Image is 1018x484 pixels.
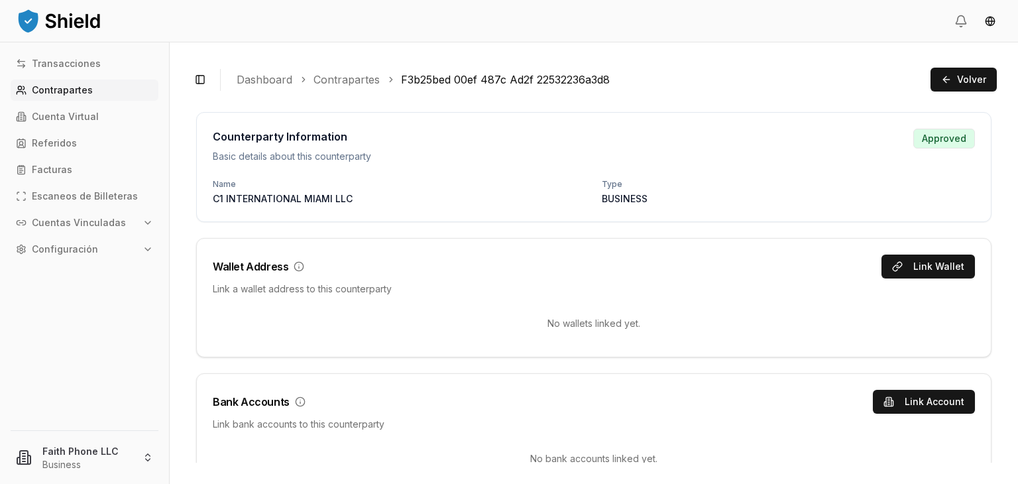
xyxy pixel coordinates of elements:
button: Configuración [11,239,158,260]
p: Transacciones [32,59,101,68]
nav: breadcrumb [237,72,920,88]
p: Escaneos de Billeteras [32,192,138,201]
a: Contrapartes [313,72,380,88]
p: Cuenta Virtual [32,112,99,121]
h1: Counterparty Information [213,129,371,145]
a: Dashboard [237,72,292,88]
p: C1 INTERNATIONAL MIAMI LLC [213,192,586,206]
button: Cuentas Vinculadas [11,212,158,233]
p: Contrapartes [32,86,93,95]
p: No wallets linked yet. [213,317,975,330]
p: Cuentas Vinculadas [32,218,126,227]
button: Link Account [873,390,975,414]
p: Basic details about this counterparty [213,150,371,163]
button: Link Wallet [881,255,975,278]
div: Link bank accounts to this counterparty [213,418,975,431]
a: Facturas [11,159,158,180]
p: Referidos [32,139,77,148]
p: Configuración [32,245,98,254]
p: BUSINESS [602,192,975,206]
p: Business [42,458,132,471]
span: Volver [957,73,986,86]
div: Link a wallet address to this counterparty [213,282,975,296]
div: Bank Accounts [213,396,290,407]
p: Facturas [32,165,72,174]
a: Contrapartes [11,80,158,101]
label: Name [213,179,586,190]
button: Faith Phone LLCBusiness [5,436,164,479]
button: Volver [931,68,997,91]
p: No bank accounts linked yet. [213,452,975,465]
a: Escaneos de Billeteras [11,186,158,207]
img: ShieldPay Logo [16,7,102,34]
a: Referidos [11,133,158,154]
a: Transacciones [11,53,158,74]
p: Faith Phone LLC [42,444,132,458]
a: F3b25bed 00ef 487c Ad2f 22532236a3d8 [401,72,610,88]
div: Wallet Address [213,261,288,272]
label: Type [602,179,975,190]
a: Cuenta Virtual [11,106,158,127]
